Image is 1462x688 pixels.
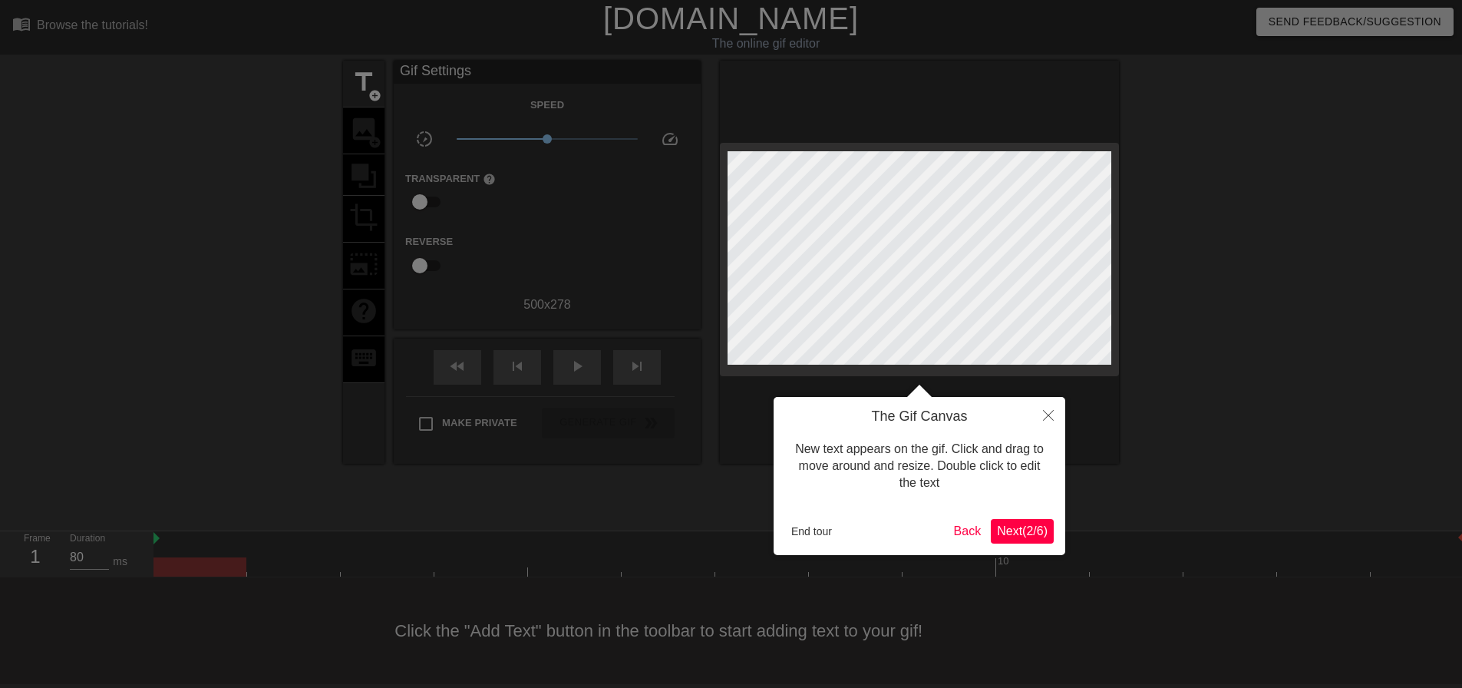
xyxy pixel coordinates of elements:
button: Back [948,519,988,544]
button: Close [1031,397,1065,432]
div: New text appears on the gif. Click and drag to move around and resize. Double click to edit the text [785,425,1054,508]
span: Next ( 2 / 6 ) [997,524,1048,537]
button: Next [991,519,1054,544]
button: End tour [785,520,838,543]
h4: The Gif Canvas [785,408,1054,425]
